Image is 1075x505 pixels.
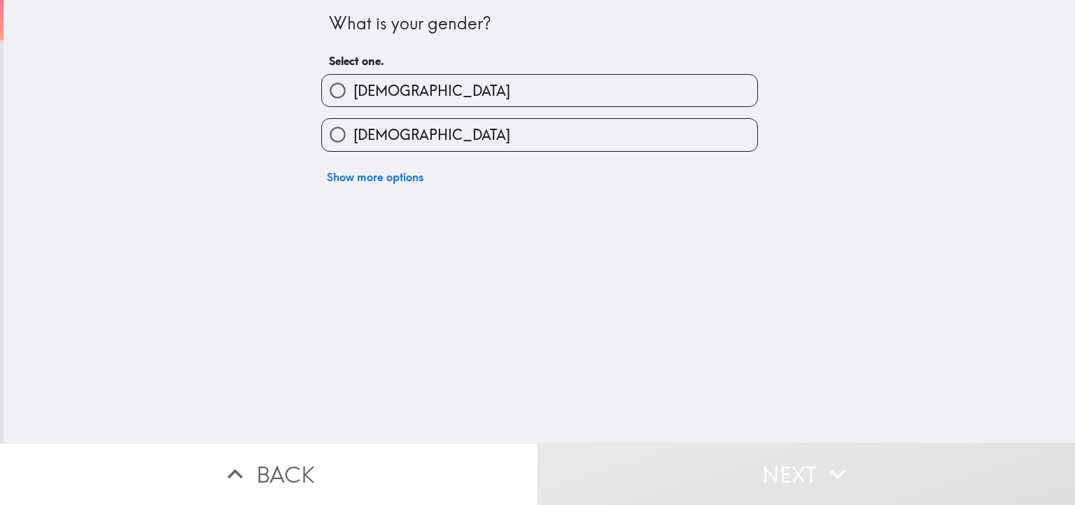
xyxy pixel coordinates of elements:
[329,12,750,36] div: What is your gender?
[321,163,429,191] button: Show more options
[322,75,757,106] button: [DEMOGRAPHIC_DATA]
[537,443,1075,505] button: Next
[353,125,510,145] span: [DEMOGRAPHIC_DATA]
[322,119,757,150] button: [DEMOGRAPHIC_DATA]
[353,81,510,101] span: [DEMOGRAPHIC_DATA]
[329,53,750,69] h6: Select one.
